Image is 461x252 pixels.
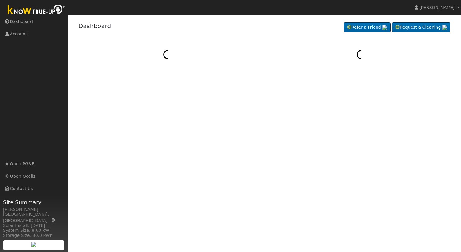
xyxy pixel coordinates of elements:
img: Know True-Up [5,3,68,17]
a: Dashboard [78,22,111,30]
img: retrieve [31,242,36,247]
span: Site Summary [3,198,65,206]
a: Request a Cleaning [392,22,450,33]
div: [GEOGRAPHIC_DATA], [GEOGRAPHIC_DATA] [3,211,65,224]
a: Refer a Friend [344,22,391,33]
div: [PERSON_NAME] [3,206,65,213]
img: retrieve [382,25,387,30]
div: System Size: 8.60 kW [3,227,65,234]
img: retrieve [442,25,447,30]
span: [PERSON_NAME] [419,5,455,10]
div: Storage Size: 30.0 kWh [3,232,65,239]
div: Solar Install: [DATE] [3,222,65,229]
a: Map [51,218,56,223]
